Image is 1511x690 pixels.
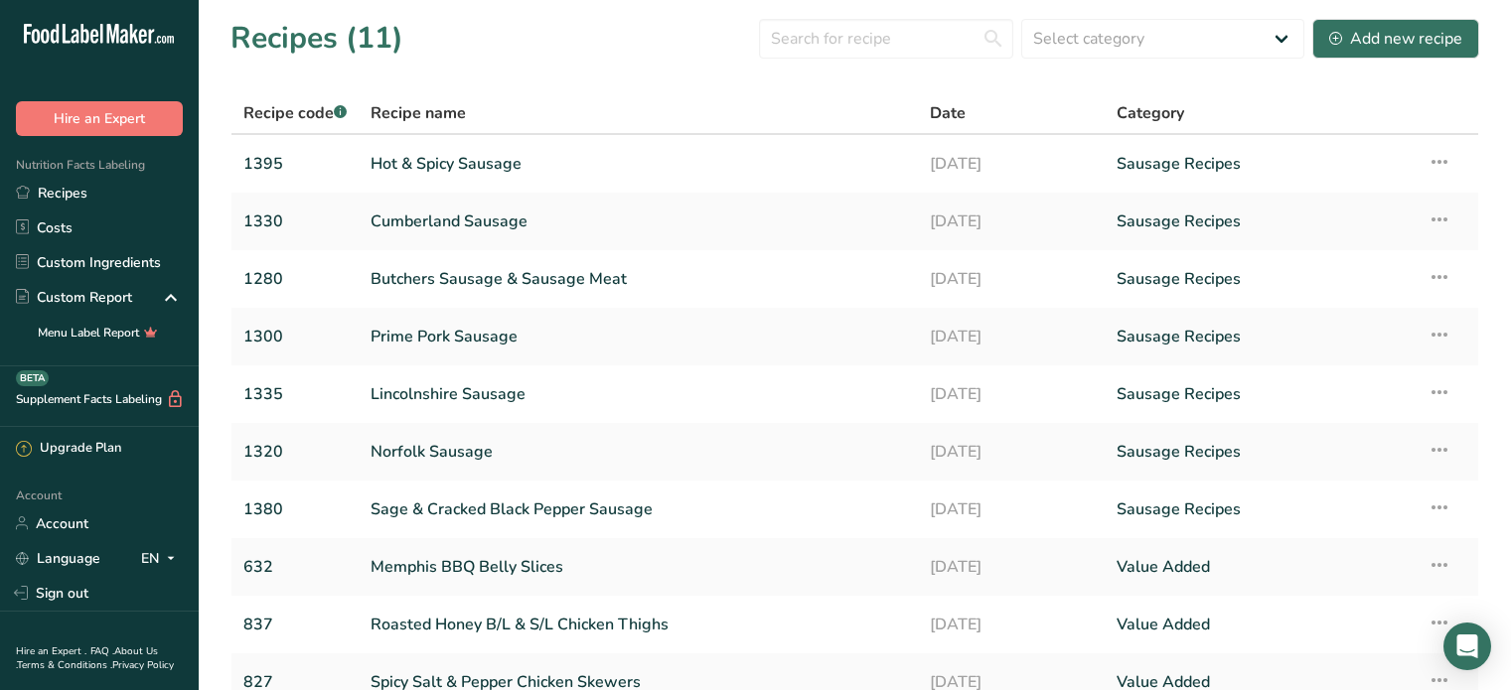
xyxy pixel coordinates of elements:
div: Custom Report [16,287,132,308]
a: About Us . [16,644,158,672]
a: [DATE] [930,546,1093,588]
div: BETA [16,370,49,386]
button: Add new recipe [1312,19,1479,59]
a: Sausage Recipes [1117,143,1404,185]
a: Hire an Expert . [16,644,86,658]
a: 837 [243,604,347,645]
a: Sausage Recipes [1117,258,1404,300]
a: Sausage Recipes [1117,201,1404,242]
a: Butchers Sausage & Sausage Meat [371,258,906,300]
a: [DATE] [930,488,1093,530]
a: 1380 [243,488,347,530]
a: 632 [243,546,347,588]
a: Sausage Recipes [1117,431,1404,473]
a: Prime Pork Sausage [371,316,906,357]
a: Memphis BBQ Belly Slices [371,546,906,588]
a: 1335 [243,373,347,415]
span: Recipe code [243,102,347,124]
a: 1395 [243,143,347,185]
div: Add new recipe [1329,27,1462,51]
span: Date [930,101,966,125]
a: [DATE] [930,143,1093,185]
a: 1300 [243,316,347,357]
a: Privacy Policy [112,658,174,672]
a: Value Added [1117,604,1404,645]
a: Cumberland Sausage [371,201,906,242]
a: Sausage Recipes [1117,373,1404,415]
a: Sausage Recipes [1117,488,1404,530]
a: [DATE] [930,604,1093,645]
a: FAQ . [90,644,114,658]
input: Search for recipe [759,19,1013,59]
a: [DATE] [930,373,1093,415]
a: [DATE] [930,316,1093,357]
a: Terms & Conditions . [17,658,112,672]
h1: Recipes (11) [230,16,403,61]
a: Hot & Spicy Sausage [371,143,906,185]
button: Hire an Expert [16,101,183,136]
a: [DATE] [930,201,1093,242]
a: Language [16,541,100,576]
a: Lincolnshire Sausage [371,373,906,415]
a: Value Added [1117,546,1404,588]
a: [DATE] [930,431,1093,473]
a: Roasted Honey B/L & S/L Chicken Thighs [371,604,906,645]
a: Norfolk Sausage [371,431,906,473]
div: Open Intercom Messenger [1443,622,1491,670]
a: 1280 [243,258,347,300]
span: Recipe name [371,101,466,125]
a: [DATE] [930,258,1093,300]
div: Upgrade Plan [16,439,121,459]
a: Sage & Cracked Black Pepper Sausage [371,488,906,530]
a: 1320 [243,431,347,473]
span: Category [1117,101,1184,125]
a: Sausage Recipes [1117,316,1404,357]
div: EN [141,546,183,570]
a: 1330 [243,201,347,242]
